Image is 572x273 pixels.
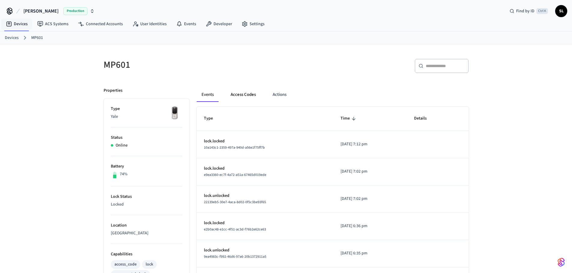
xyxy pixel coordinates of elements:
a: Connected Accounts [73,19,128,29]
p: [GEOGRAPHIC_DATA] [111,230,182,236]
p: Location [111,222,182,229]
span: Find by ID [516,8,534,14]
p: Yale [111,114,182,120]
p: lock.locked [204,220,326,226]
p: Lock Status [111,194,182,200]
h5: MP601 [104,59,283,71]
a: ACS Systems [32,19,73,29]
p: Battery [111,163,182,170]
span: Type [204,114,221,123]
a: Devices [1,19,32,29]
p: 74% [120,171,128,177]
span: e2b0ac48-e1cc-4f51-ac3d-f76b2e62ce63 [204,227,266,232]
p: Type [111,106,182,112]
p: lock.locked [204,138,326,144]
p: [DATE] 6:36 pm [340,223,400,229]
p: lock.locked [204,165,326,172]
div: ant example [197,88,469,102]
span: Details [414,114,434,123]
p: Online [116,142,128,149]
p: [DATE] 6:35 pm [340,250,400,257]
p: lock.unlocked [204,247,326,254]
p: [DATE] 7:02 pm [340,196,400,202]
span: [PERSON_NAME] [23,7,59,15]
span: Ctrl K [536,8,548,14]
a: Settings [237,19,269,29]
a: Devices [5,35,19,41]
span: 22139eb5-30e7-4aca-8d02-0f5c3be93f65 [204,200,266,205]
div: access_code [114,261,137,268]
a: Events [171,19,201,29]
button: SL [555,5,567,17]
a: MP601 [31,35,43,41]
button: Events [197,88,219,102]
div: lock [146,261,153,268]
img: SeamLogoGradient.69752ec5.svg [558,257,565,267]
p: Capabilities [111,251,182,257]
p: [DATE] 7:02 pm [340,168,400,175]
a: User Identities [128,19,171,29]
div: Find by IDCtrl K [505,6,553,16]
span: Production [63,7,87,15]
span: e9ea3360-ec7f-4a72-a51a-67465d019ede [204,172,266,177]
span: Time [340,114,358,123]
p: lock.unlocked [204,193,326,199]
img: Yale Assure Touchscreen Wifi Smart Lock, Satin Nickel, Front [167,106,182,121]
p: Locked [111,201,182,208]
p: Properties [104,88,123,94]
button: Actions [268,88,291,102]
button: Access Codes [226,88,261,102]
span: 9ea4983c-f992-46d6-97a6-20b1372911a5 [204,254,266,259]
span: SL [556,6,567,16]
p: [DATE] 7:12 pm [340,141,400,147]
span: 10a143c1-2359-497a-940d-a56e1f75ff7b [204,145,265,150]
p: Status [111,135,182,141]
a: Developer [201,19,237,29]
